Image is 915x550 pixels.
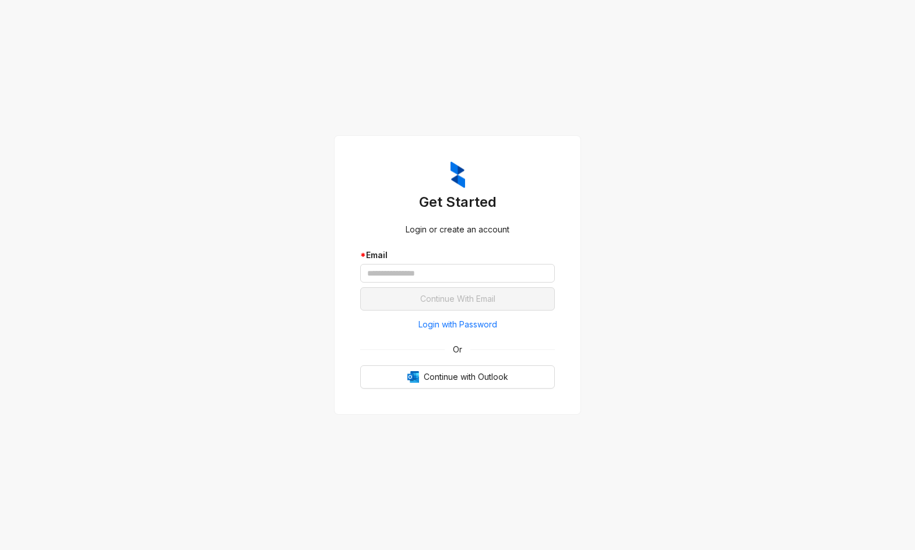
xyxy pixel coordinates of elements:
[360,365,555,389] button: OutlookContinue with Outlook
[360,249,555,262] div: Email
[407,371,419,383] img: Outlook
[360,223,555,236] div: Login or create an account
[445,343,470,356] span: Or
[360,193,555,211] h3: Get Started
[424,371,508,383] span: Continue with Outlook
[418,318,497,331] span: Login with Password
[451,161,465,188] img: ZumaIcon
[360,287,555,311] button: Continue With Email
[360,315,555,334] button: Login with Password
